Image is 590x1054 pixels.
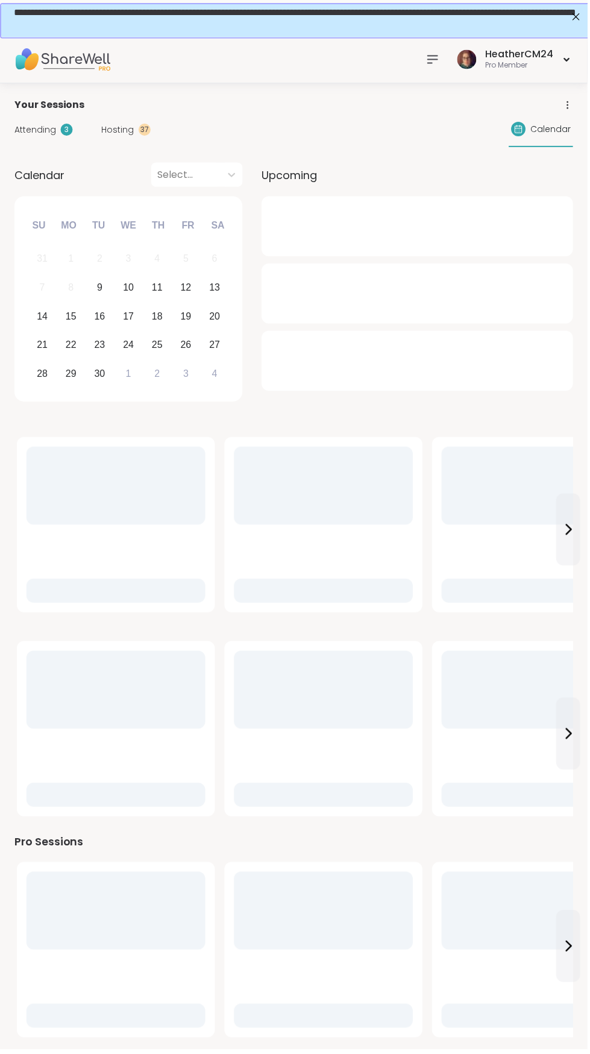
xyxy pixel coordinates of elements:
span: Calendar [14,168,64,184]
div: 18 [152,309,163,326]
div: 16 [95,309,105,326]
div: Choose Wednesday, September 24th, 2025 [116,333,142,359]
div: Choose Monday, September 29th, 2025 [58,362,84,388]
div: Choose Friday, September 12th, 2025 [174,276,199,302]
img: ShareWell Nav Logo [14,39,111,81]
span: Calendar [533,124,573,136]
div: Pro Member [488,61,556,71]
img: HeatherCM24 [459,50,479,69]
div: 37 [139,124,151,136]
div: Choose Monday, September 22nd, 2025 [58,333,84,359]
div: Not available Tuesday, September 2nd, 2025 [87,247,113,273]
div: Choose Wednesday, September 10th, 2025 [116,276,142,302]
div: 4 [213,367,218,383]
div: Choose Thursday, September 11th, 2025 [145,276,171,302]
span: Your Sessions [14,98,85,113]
div: 2 [155,367,160,383]
div: 20 [210,309,221,326]
div: Sa [206,213,232,240]
div: Mo [55,213,82,240]
div: Choose Saturday, September 27th, 2025 [202,333,228,359]
div: 28 [37,367,48,383]
div: Choose Thursday, October 2nd, 2025 [145,362,171,388]
div: 3 [127,251,132,268]
div: Choose Sunday, September 14th, 2025 [30,305,55,331]
div: Choose Tuesday, September 23rd, 2025 [87,333,113,359]
div: Choose Thursday, September 25th, 2025 [145,333,171,359]
div: 4 [155,251,160,268]
div: 26 [181,338,192,355]
div: 3 [184,367,189,383]
div: Choose Saturday, September 20th, 2025 [202,305,228,331]
div: 31 [37,251,48,268]
div: Choose Tuesday, September 30th, 2025 [87,362,113,388]
span: Upcoming [263,168,318,184]
div: 10 [124,280,134,297]
div: We [116,213,142,240]
div: 9 [98,280,103,297]
div: 11 [152,280,163,297]
div: Not available Thursday, September 4th, 2025 [145,247,171,273]
div: Choose Friday, September 26th, 2025 [174,333,199,359]
div: 15 [66,309,77,326]
div: 22 [66,338,77,355]
div: Pro Sessions [14,837,576,854]
div: 2 [98,251,103,268]
div: 23 [95,338,105,355]
span: Hosting [102,124,134,137]
div: Not available Wednesday, September 3rd, 2025 [116,247,142,273]
div: HeatherCM24 [488,48,556,61]
div: 17 [124,309,134,326]
div: Not available Saturday, September 6th, 2025 [202,247,228,273]
div: 25 [152,338,163,355]
div: 8 [69,280,74,297]
div: 30 [95,367,105,383]
div: 12 [181,280,192,297]
div: 19 [181,309,192,326]
div: Choose Tuesday, September 9th, 2025 [87,276,113,302]
div: 6 [213,251,218,268]
div: 27 [210,338,221,355]
div: Not available Sunday, September 7th, 2025 [30,276,55,302]
div: 21 [37,338,48,355]
div: 13 [210,280,221,297]
div: Tu [86,213,112,240]
div: Not available Monday, September 1st, 2025 [58,247,84,273]
div: month 2025-09 [28,245,230,390]
div: Choose Sunday, September 21st, 2025 [30,333,55,359]
div: 3 [61,124,73,136]
div: Choose Thursday, September 18th, 2025 [145,305,171,331]
div: Not available Monday, September 8th, 2025 [58,276,84,302]
div: 7 [40,280,45,297]
div: 1 [127,367,132,383]
div: 14 [37,309,48,326]
div: Su [26,213,52,240]
span: Attending [14,124,56,137]
div: Fr [175,213,202,240]
div: Choose Friday, October 3rd, 2025 [174,362,199,388]
div: Choose Monday, September 15th, 2025 [58,305,84,331]
div: Choose Sunday, September 28th, 2025 [30,362,55,388]
div: Choose Saturday, October 4th, 2025 [202,362,228,388]
div: Choose Saturday, September 13th, 2025 [202,276,228,302]
div: 29 [66,367,77,383]
div: Choose Wednesday, September 17th, 2025 [116,305,142,331]
div: Choose Wednesday, October 1st, 2025 [116,362,142,388]
div: 24 [124,338,134,355]
div: Choose Tuesday, September 16th, 2025 [87,305,113,331]
div: Not available Sunday, August 31st, 2025 [30,247,55,273]
div: 1 [69,251,74,268]
div: Not available Friday, September 5th, 2025 [174,247,199,273]
div: Choose Friday, September 19th, 2025 [174,305,199,331]
div: 5 [184,251,189,268]
div: Th [146,213,172,240]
